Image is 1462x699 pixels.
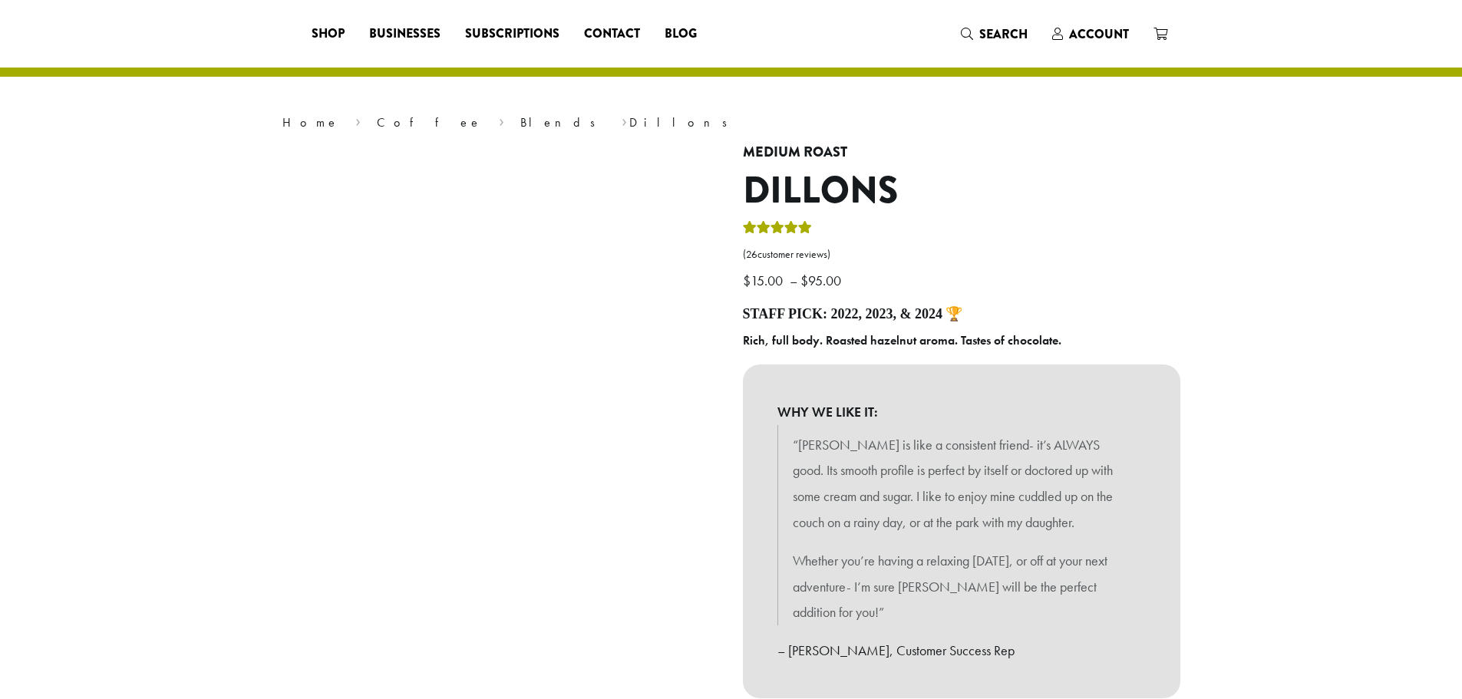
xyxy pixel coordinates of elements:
[652,21,709,46] a: Blog
[453,21,572,46] a: Subscriptions
[793,548,1130,625] p: Whether you’re having a relaxing [DATE], or off at your next adventure- I’m sure [PERSON_NAME] wi...
[800,272,845,289] bdi: 95.00
[743,272,787,289] bdi: 15.00
[357,21,453,46] a: Businesses
[746,248,757,261] span: 26
[949,21,1040,47] a: Search
[743,272,751,289] span: $
[743,169,1180,213] h1: Dillons
[584,25,640,44] span: Contact
[465,25,559,44] span: Subscriptions
[743,219,812,242] div: Rated 5.00 out of 5
[665,25,697,44] span: Blog
[377,114,482,130] a: Coffee
[743,332,1061,348] b: Rich, full body. Roasted hazelnut aroma. Tastes of chocolate.
[282,114,339,130] a: Home
[743,306,1180,323] h4: Staff Pick: 2022, 2023, & 2024 🏆
[299,21,357,46] a: Shop
[369,25,441,44] span: Businesses
[743,247,1180,262] a: (26customer reviews)
[572,21,652,46] a: Contact
[800,272,808,289] span: $
[790,272,797,289] span: –
[282,114,1180,132] nav: Breadcrumb
[979,25,1028,43] span: Search
[777,399,1146,425] b: WHY WE LIKE IT:
[777,638,1146,664] p: – [PERSON_NAME], Customer Success Rep
[1040,21,1141,47] a: Account
[793,432,1130,536] p: “[PERSON_NAME] is like a consistent friend- it’s ALWAYS good. Its smooth profile is perfect by it...
[312,25,345,44] span: Shop
[743,144,1180,161] h4: Medium Roast
[1069,25,1129,43] span: Account
[355,108,361,132] span: ›
[520,114,606,130] a: Blends
[622,108,627,132] span: ›
[499,108,504,132] span: ›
